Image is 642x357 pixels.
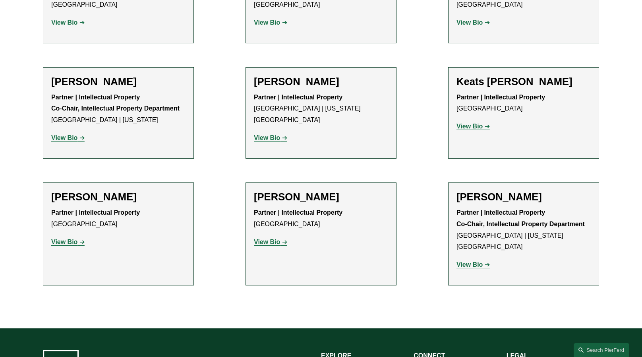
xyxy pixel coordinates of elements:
a: Search this site [574,343,629,357]
strong: Partner | Intellectual Property [456,94,545,101]
a: View Bio [254,239,287,245]
h2: [PERSON_NAME] [254,76,388,88]
a: View Bio [456,261,490,268]
strong: View Bio [51,239,77,245]
a: View Bio [51,19,85,26]
strong: View Bio [456,19,483,26]
p: [GEOGRAPHIC_DATA] | [US_STATE] [51,92,186,126]
strong: View Bio [456,261,483,268]
strong: View Bio [51,134,77,141]
h2: [PERSON_NAME] [456,191,591,203]
strong: Partner | Intellectual Property Co-Chair, Intellectual Property Department [456,209,585,227]
a: View Bio [51,239,85,245]
p: [GEOGRAPHIC_DATA] | [US_STATE][GEOGRAPHIC_DATA] [456,207,591,253]
p: [GEOGRAPHIC_DATA] | [US_STATE][GEOGRAPHIC_DATA] [254,92,388,126]
a: View Bio [51,134,85,141]
strong: View Bio [456,123,483,130]
a: View Bio [456,123,490,130]
strong: View Bio [254,239,280,245]
p: [GEOGRAPHIC_DATA] [254,207,388,230]
p: [GEOGRAPHIC_DATA] [456,92,591,115]
strong: View Bio [254,134,280,141]
h2: [PERSON_NAME] [254,191,388,203]
p: [GEOGRAPHIC_DATA] [51,207,186,230]
a: View Bio [254,19,287,26]
strong: Partner | Intellectual Property [254,94,342,101]
a: View Bio [456,19,490,26]
h2: [PERSON_NAME] [51,76,186,88]
h2: [PERSON_NAME] [51,191,186,203]
strong: Partner | Intellectual Property [254,209,342,216]
strong: View Bio [51,19,77,26]
strong: View Bio [254,19,280,26]
h2: Keats [PERSON_NAME] [456,76,591,88]
strong: Partner | Intellectual Property [51,209,140,216]
a: View Bio [254,134,287,141]
strong: Partner | Intellectual Property Co-Chair, Intellectual Property Department [51,94,180,112]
